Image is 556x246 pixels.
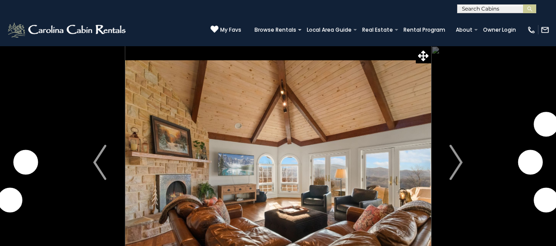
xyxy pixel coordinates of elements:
a: Owner Login [479,24,520,36]
img: arrow [450,145,463,180]
a: Browse Rentals [250,24,301,36]
img: White-1-2.png [7,21,128,39]
a: About [451,24,477,36]
img: arrow [93,145,106,180]
span: My Favs [220,26,241,34]
a: Local Area Guide [302,24,356,36]
a: Real Estate [358,24,397,36]
a: Rental Program [399,24,450,36]
img: mail-regular-white.png [541,26,549,34]
a: My Favs [211,25,241,34]
img: phone-regular-white.png [527,26,536,34]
